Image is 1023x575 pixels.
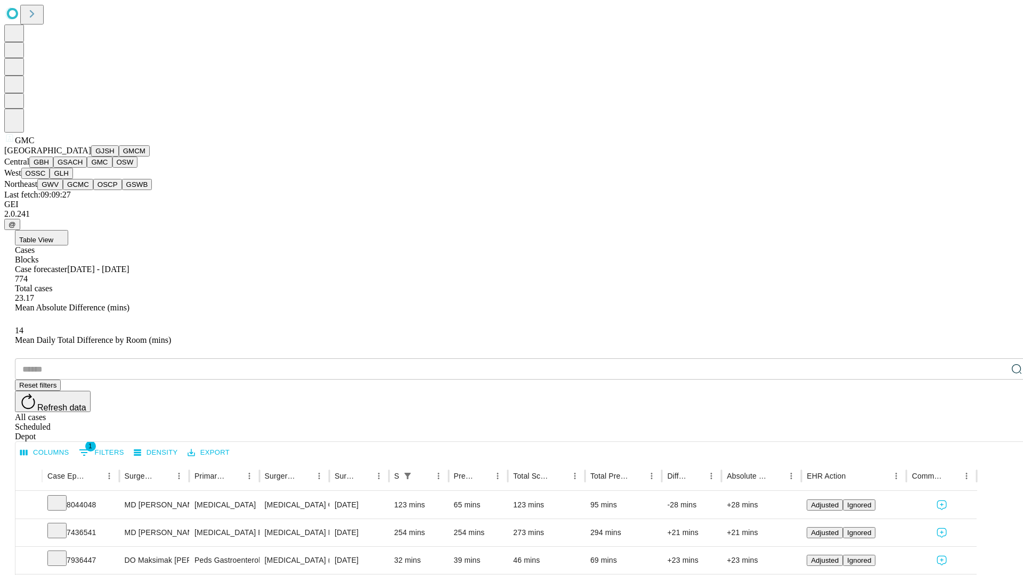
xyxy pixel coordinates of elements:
[454,491,503,519] div: 65 mins
[490,469,505,483] button: Menu
[21,552,37,570] button: Expand
[18,445,72,461] button: Select columns
[590,472,629,480] div: Total Predicted Duration
[15,284,52,293] span: Total cases
[125,491,184,519] div: MD [PERSON_NAME] [PERSON_NAME] Md
[15,303,129,312] span: Mean Absolute Difference (mins)
[112,157,138,168] button: OSW
[667,547,716,574] div: +23 mins
[727,491,796,519] div: +28 mins
[47,472,86,480] div: Case Epic Id
[194,547,254,574] div: Peds Gastroenterology
[15,136,34,145] span: GMC
[431,469,446,483] button: Menu
[394,547,443,574] div: 32 mins
[15,335,171,344] span: Mean Daily Total Difference by Room (mins)
[807,527,843,538] button: Adjusted
[47,519,114,546] div: 7436541
[590,491,657,519] div: 95 mins
[4,157,29,166] span: Central
[265,547,324,574] div: [MEDICAL_DATA] (EGD), FLEXIBLE, TRANSORAL, WITH [MEDICAL_DATA] SINGLE OR MULTIPLE
[704,469,719,483] button: Menu
[125,547,184,574] div: DO Maksimak [PERSON_NAME]
[847,529,871,537] span: Ignored
[513,519,580,546] div: 273 mins
[335,491,384,519] div: [DATE]
[125,472,156,480] div: Surgeon Name
[15,380,61,391] button: Reset filters
[567,469,582,483] button: Menu
[87,157,112,168] button: GMC
[15,391,91,412] button: Refresh data
[475,469,490,483] button: Sort
[513,491,580,519] div: 123 mins
[644,469,659,483] button: Menu
[335,519,384,546] div: [DATE]
[959,469,974,483] button: Menu
[63,179,93,190] button: GCMC
[553,469,567,483] button: Sort
[172,469,186,483] button: Menu
[811,529,839,537] span: Adjusted
[185,445,232,461] button: Export
[394,472,399,480] div: Scheduled In Room Duration
[194,472,225,480] div: Primary Service
[843,527,875,538] button: Ignored
[629,469,644,483] button: Sort
[847,556,871,564] span: Ignored
[335,472,355,480] div: Surgery Date
[4,179,37,188] span: Northeast
[689,469,704,483] button: Sort
[807,555,843,566] button: Adjusted
[400,469,415,483] div: 1 active filter
[15,230,68,245] button: Table View
[194,491,254,519] div: [MEDICAL_DATA]
[4,219,20,230] button: @
[454,472,475,480] div: Predicted In Room Duration
[944,469,959,483] button: Sort
[15,326,23,335] span: 14
[53,157,87,168] button: GSACH
[667,491,716,519] div: -28 mins
[131,445,181,461] button: Density
[843,555,875,566] button: Ignored
[9,220,16,228] span: @
[889,469,904,483] button: Menu
[784,469,799,483] button: Menu
[122,179,152,190] button: GSWB
[119,145,150,157] button: GMCM
[371,469,386,483] button: Menu
[400,469,415,483] button: Show filters
[87,469,102,483] button: Sort
[37,403,86,412] span: Refresh data
[265,472,296,480] div: Surgery Name
[4,168,21,177] span: West
[15,274,28,283] span: 774
[242,469,257,483] button: Menu
[4,200,1019,209] div: GEI
[394,491,443,519] div: 123 mins
[727,472,768,480] div: Absolute Difference
[416,469,431,483] button: Sort
[454,519,503,546] div: 254 mins
[19,381,56,389] span: Reset filters
[356,469,371,483] button: Sort
[843,499,875,511] button: Ignored
[15,265,67,274] span: Case forecaster
[667,472,688,480] div: Difference
[4,190,71,199] span: Last fetch: 09:09:27
[37,179,63,190] button: GWV
[4,209,1019,219] div: 2.0.241
[394,519,443,546] div: 254 mins
[91,145,119,157] button: GJSH
[194,519,254,546] div: [MEDICAL_DATA] Endovascular
[454,547,503,574] div: 39 mins
[807,472,846,480] div: EHR Action
[265,491,324,519] div: [MEDICAL_DATA] OF SKIN ABDOMINAL
[29,157,53,168] button: GBH
[19,236,53,244] span: Table View
[4,146,91,155] span: [GEOGRAPHIC_DATA]
[21,496,37,515] button: Expand
[912,472,943,480] div: Comments
[93,179,122,190] button: OSCP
